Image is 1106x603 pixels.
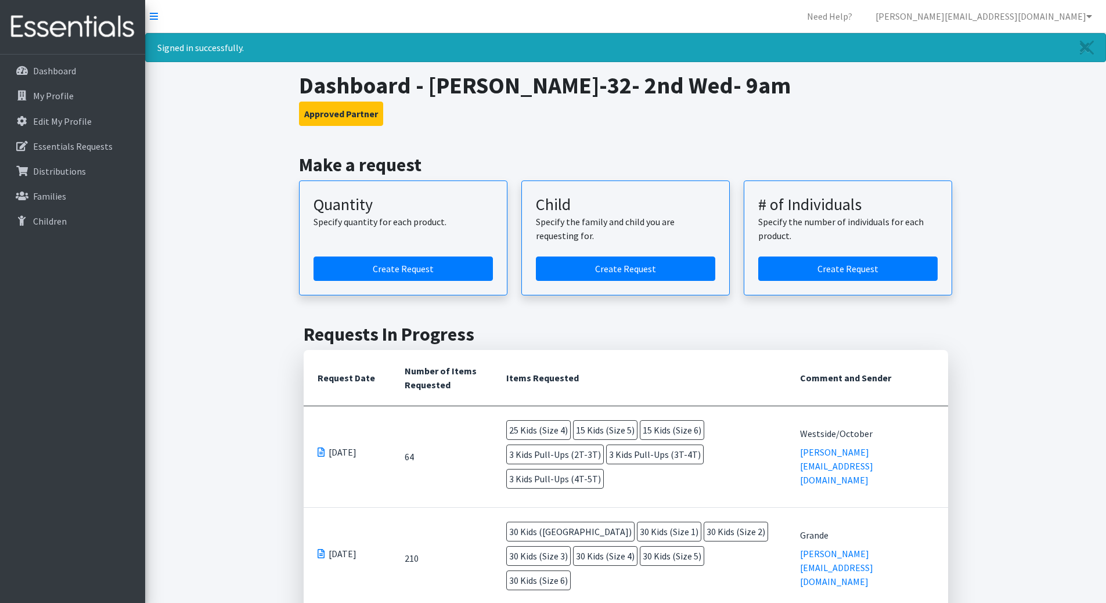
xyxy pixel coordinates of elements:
h3: # of Individuals [758,195,938,215]
a: Children [5,210,140,233]
h2: Make a request [299,154,952,176]
th: Items Requested [492,350,786,406]
th: Request Date [304,350,391,406]
span: 30 Kids (Size 4) [573,546,637,566]
a: Create a request for a child or family [536,257,715,281]
a: [PERSON_NAME][EMAIL_ADDRESS][DOMAIN_NAME] [800,548,873,587]
p: Dashboard [33,65,76,77]
p: Specify the number of individuals for each product. [758,215,938,243]
a: Need Help? [798,5,862,28]
th: Number of Items Requested [391,350,493,406]
p: Essentials Requests [33,140,113,152]
span: 30 Kids (Size 6) [506,570,571,590]
p: Distributions [33,165,86,177]
p: Specify the family and child you are requesting for. [536,215,715,243]
button: Approved Partner [299,102,383,126]
span: [DATE] [329,445,356,459]
p: My Profile [33,90,74,102]
a: [PERSON_NAME][EMAIL_ADDRESS][DOMAIN_NAME] [800,446,873,486]
span: 3 Kids Pull-Ups (3T-4T) [606,445,704,464]
a: Create a request by number of individuals [758,257,938,281]
span: 15 Kids (Size 5) [573,420,637,440]
span: 30 Kids (Size 3) [506,546,571,566]
a: Create a request by quantity [314,257,493,281]
a: [PERSON_NAME][EMAIL_ADDRESS][DOMAIN_NAME] [866,5,1101,28]
p: Specify quantity for each product. [314,215,493,229]
h3: Quantity [314,195,493,215]
td: 64 [391,406,493,508]
p: Families [33,190,66,202]
h1: Dashboard - [PERSON_NAME]-32- 2nd Wed- 9am [299,71,952,99]
span: 30 Kids ([GEOGRAPHIC_DATA]) [506,522,635,541]
div: Westside/October [800,427,934,440]
a: Essentials Requests [5,135,140,158]
p: Children [33,215,67,227]
span: 3 Kids Pull-Ups (2T-3T) [506,445,604,464]
a: My Profile [5,84,140,107]
h3: Child [536,195,715,215]
span: 30 Kids (Size 2) [704,522,768,541]
a: Families [5,185,140,208]
span: 30 Kids (Size 1) [637,522,701,541]
p: Edit My Profile [33,115,92,127]
div: Grande [800,528,934,542]
div: Signed in successfully. [145,33,1106,62]
span: 3 Kids Pull-Ups (4T-5T) [506,469,604,489]
span: 30 Kids (Size 5) [640,546,704,566]
span: 15 Kids (Size 6) [640,420,704,440]
a: Close [1068,34,1105,62]
span: [DATE] [329,547,356,561]
a: Edit My Profile [5,110,140,133]
img: HumanEssentials [5,8,140,46]
span: 25 Kids (Size 4) [506,420,571,440]
a: Distributions [5,160,140,183]
a: Dashboard [5,59,140,82]
th: Comment and Sender [786,350,948,406]
h2: Requests In Progress [304,323,948,345]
